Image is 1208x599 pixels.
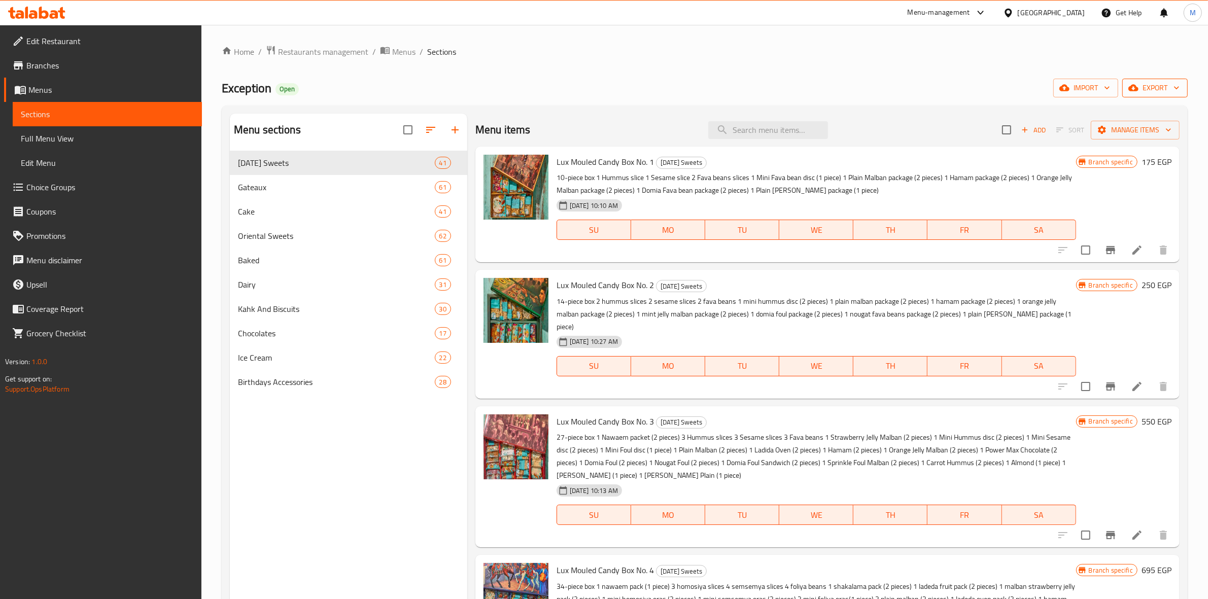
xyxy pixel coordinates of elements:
[26,278,194,291] span: Upsell
[26,35,194,47] span: Edit Restaurant
[709,223,775,237] span: TU
[783,508,849,522] span: WE
[435,329,451,338] span: 17
[1190,7,1196,18] span: M
[561,508,627,522] span: SU
[1091,121,1180,139] button: Manage items
[230,297,467,321] div: Kahk And Biscuits30
[435,207,451,217] span: 41
[266,45,368,58] a: Restaurants management
[1018,7,1085,18] div: [GEOGRAPHIC_DATA]
[1006,359,1072,373] span: SA
[275,85,299,93] span: Open
[1098,523,1123,547] button: Branch-specific-item
[278,46,368,58] span: Restaurants management
[931,359,997,373] span: FR
[222,45,1188,58] nav: breadcrumb
[561,359,627,373] span: SU
[1017,122,1050,138] button: Add
[1002,356,1076,376] button: SA
[238,278,435,291] div: Dairy
[557,171,1076,197] p: 10-piece box 1 Hummus slice 1 Sesame slice 2 Fava beans slices 1 Mini Fava bean disc (1 piece) 1 ...
[435,183,451,192] span: 61
[557,356,631,376] button: SU
[566,201,622,210] span: [DATE] 10:10 AM
[484,278,548,343] img: Lux Mouled Candy Box No. 2
[26,205,194,218] span: Coupons
[475,122,531,137] h2: Menu items
[238,230,435,242] div: Oriental Sweets
[13,126,202,151] a: Full Menu View
[1050,122,1091,138] span: Select section first
[435,303,451,315] div: items
[853,220,927,240] button: TH
[238,254,435,266] span: Baked
[635,508,701,522] span: MO
[1131,380,1143,393] a: Edit menu item
[392,46,416,58] span: Menus
[435,256,451,265] span: 61
[238,205,435,218] div: Cake
[4,175,202,199] a: Choice Groups
[853,356,927,376] button: TH
[238,303,435,315] span: Kahk And Biscuits
[372,46,376,58] li: /
[230,224,467,248] div: Oriental Sweets62
[631,356,705,376] button: MO
[230,147,467,398] nav: Menu sections
[1151,523,1176,547] button: delete
[1075,524,1096,546] span: Select to update
[238,351,435,364] span: Ice Cream
[705,505,779,525] button: TU
[783,359,849,373] span: WE
[1131,529,1143,541] a: Edit menu item
[230,370,467,394] div: Birthdays Accessories28
[657,280,706,292] span: [DATE] Sweets
[557,562,654,578] span: Lux Mouled Candy Box No. 4
[484,414,548,479] img: Lux Mouled Candy Box No. 3
[656,280,707,292] div: Mawlid Sweets
[238,376,435,388] span: Birthdays Accessories
[709,359,775,373] span: TU
[708,121,828,139] input: search
[420,46,423,58] li: /
[557,414,654,429] span: Lux Mouled Candy Box No. 3
[566,486,622,496] span: [DATE] 10:13 AM
[557,220,631,240] button: SU
[557,431,1076,482] p: 27-piece box 1 Nawaem packet (2 pieces) 3 Hummus slices 3 Sesame slices 3 Fava beans 1 Strawberry...
[1142,278,1171,292] h6: 250 EGP
[1053,79,1118,97] button: import
[557,505,631,525] button: SU
[1085,566,1137,575] span: Branch specific
[657,416,706,428] span: [DATE] Sweets
[705,220,779,240] button: TU
[5,355,30,368] span: Version:
[4,78,202,102] a: Menus
[230,151,467,175] div: [DATE] Sweets41
[4,224,202,248] a: Promotions
[1017,122,1050,138] span: Add item
[435,353,451,363] span: 22
[234,122,301,137] h2: Menu sections
[709,508,775,522] span: TU
[230,345,467,370] div: Ice Cream22
[435,230,451,242] div: items
[230,321,467,345] div: Chocolates17
[1006,508,1072,522] span: SA
[996,119,1017,140] span: Select section
[1085,416,1137,426] span: Branch specific
[13,151,202,175] a: Edit Menu
[1151,374,1176,399] button: delete
[779,505,853,525] button: WE
[26,230,194,242] span: Promotions
[1131,244,1143,256] a: Edit menu item
[21,157,194,169] span: Edit Menu
[927,505,1002,525] button: FR
[1142,414,1171,429] h6: 550 EGP
[853,505,927,525] button: TH
[435,181,451,193] div: items
[1098,238,1123,262] button: Branch-specific-item
[631,220,705,240] button: MO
